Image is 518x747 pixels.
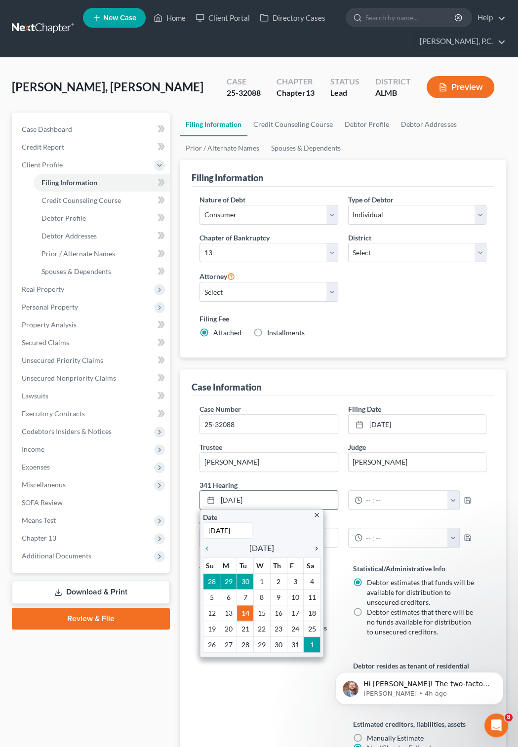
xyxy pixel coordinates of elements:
iframe: Intercom live chat [484,713,508,737]
td: 5 [203,590,220,605]
a: Prior / Alternate Names [34,245,170,263]
a: Unsecured Nonpriority Claims [14,369,170,387]
div: Lead [330,87,359,99]
a: Download & Print [12,581,170,604]
td: 6 [220,590,237,605]
td: 3 [287,574,304,590]
a: Client Portal [191,9,255,27]
span: Lawsuits [22,392,48,400]
div: Case [227,76,261,87]
input: -- [200,453,337,472]
label: Estimated creditors, liabilities, assets [353,719,486,729]
td: 12 [203,605,220,621]
a: Debtor Profile [34,209,170,227]
td: 13 [220,605,237,621]
span: Manually Estimate [367,734,424,742]
th: Sa [304,558,320,574]
span: Hi [PERSON_NAME]! The two-factor authentication email should be coming through to you quicker tha... [43,29,170,174]
td: 30 [237,574,254,590]
span: [PERSON_NAME], [PERSON_NAME] [12,79,203,94]
span: Property Analysis [22,320,77,329]
a: [DATE] [349,415,486,433]
div: District [375,76,411,87]
a: Property Analysis [14,316,170,334]
a: chevron_left [203,542,216,554]
td: 22 [253,621,270,637]
span: Debtor Profile [41,214,86,222]
a: Filing Information [34,174,170,192]
div: Chapter [277,87,315,99]
a: Secured Claims [14,334,170,352]
a: Prior / Alternate Names [180,136,265,160]
div: Case Information [192,381,261,393]
label: District [348,233,371,243]
a: Case Dashboard [14,120,170,138]
span: Personal Property [22,303,78,311]
span: Additional Documents [22,551,91,560]
a: Spouses & Dependents [265,136,347,160]
td: 27 [220,637,237,653]
span: Real Property [22,285,64,293]
label: Confirmation Date [195,517,491,528]
th: Tu [237,558,254,574]
span: Chapter 13 [22,534,56,542]
i: close [313,511,320,519]
a: Credit Counseling Course [247,113,339,136]
td: 11 [304,590,320,605]
td: 14 [237,605,254,621]
label: Case Number [199,404,241,414]
span: SOFA Review [22,498,63,507]
td: 4 [304,574,320,590]
td: 20 [220,621,237,637]
span: Client Profile [22,160,63,169]
a: Help [473,9,506,27]
span: Prior / Alternate Names [41,249,115,258]
td: 28 [237,637,254,653]
span: Income [22,445,44,453]
div: Chapter [277,76,315,87]
label: Attorney [199,270,235,282]
td: 9 [270,590,287,605]
td: 18 [304,605,320,621]
th: Th [270,558,287,574]
a: Unsecured Priority Claims [14,352,170,369]
a: Review & File [12,608,170,629]
a: Debtor Addresses [34,227,170,245]
label: Judge [348,442,366,452]
span: Codebtors Insiders & Notices [22,427,112,435]
td: 24 [287,621,304,637]
label: Trustee [199,442,222,452]
span: Executory Contracts [22,409,85,418]
div: 25-32088 [227,87,261,99]
input: 1/1/2013 [203,522,252,539]
div: Status [330,76,359,87]
span: Debtor estimates that funds will be available for distribution to unsecured creditors. [367,578,474,606]
span: Miscellaneous [22,480,66,489]
span: Unsecured Priority Claims [22,356,103,364]
span: Installments [267,328,305,337]
span: Means Test [22,516,56,524]
input: -- [349,453,486,472]
td: 29 [220,574,237,590]
span: Debtor Addresses [41,232,97,240]
td: 17 [287,605,304,621]
td: 23 [270,621,287,637]
td: 25 [304,621,320,637]
td: 1 [253,574,270,590]
td: 10 [287,590,304,605]
a: Home [149,9,191,27]
label: Statistical/Administrative Info [353,563,486,574]
a: Debtor Profile [339,113,395,136]
span: Expenses [22,463,50,471]
a: [DATE] [200,491,337,510]
a: [PERSON_NAME], P.C. [415,33,506,50]
a: Debtor Addresses [395,113,462,136]
span: Filing Information [41,178,97,187]
label: 341 Hearing [195,480,491,490]
input: -- : -- [362,491,448,510]
td: 8 [253,590,270,605]
td: 1 [304,637,320,653]
span: Debtor estimates that there will be no funds available for distribution to unsecured creditors. [367,608,473,636]
i: chevron_left [203,545,216,552]
div: ALMB [375,87,411,99]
